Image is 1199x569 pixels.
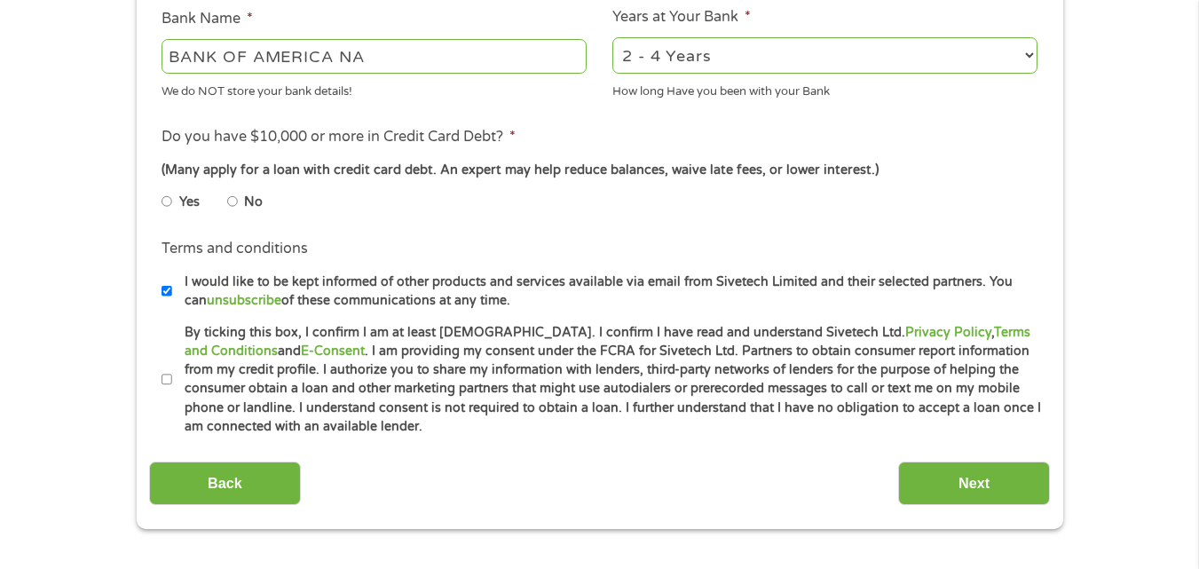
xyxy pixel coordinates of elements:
[162,76,587,100] div: We do NOT store your bank details!
[244,193,263,212] label: No
[179,193,200,212] label: Yes
[162,161,1037,180] div: (Many apply for a loan with credit card debt. An expert may help reduce balances, waive late fees...
[905,325,991,340] a: Privacy Policy
[149,462,301,505] input: Back
[185,325,1030,359] a: Terms and Conditions
[162,10,253,28] label: Bank Name
[162,128,516,146] label: Do you have $10,000 or more in Credit Card Debt?
[162,240,308,258] label: Terms and conditions
[301,344,365,359] a: E-Consent
[207,293,281,308] a: unsubscribe
[172,323,1043,437] label: By ticking this box, I confirm I am at least [DEMOGRAPHIC_DATA]. I confirm I have read and unders...
[612,76,1037,100] div: How long Have you been with your Bank
[898,462,1050,505] input: Next
[612,8,751,27] label: Years at Your Bank
[172,273,1043,311] label: I would like to be kept informed of other products and services available via email from Sivetech...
